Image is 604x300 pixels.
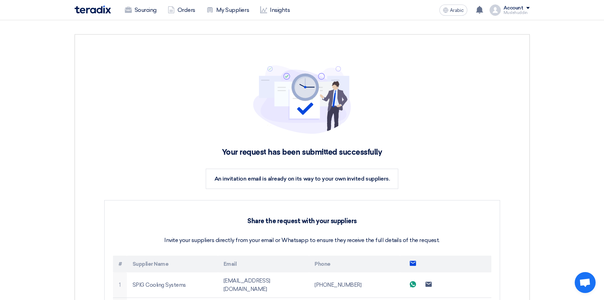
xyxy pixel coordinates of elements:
[119,2,162,18] a: Sourcing
[450,7,464,13] font: Arabic
[575,272,596,293] div: Open chat
[164,237,439,243] font: Invite your suppliers directly from your email or Whatsapp to ensure they receive the full detail...
[75,6,111,14] img: Teradix logo
[439,5,467,16] button: Arabic
[222,149,382,156] font: Your request has been submitted successfully
[224,261,237,267] font: Email
[214,175,390,182] font: An invitation email is already on its way to your own invited suppliers.
[133,261,169,267] font: Supplier Name
[119,282,121,288] font: 1
[133,282,186,288] font: SPIG Cooling Systems
[504,10,528,15] font: Muslehuddin
[135,7,157,13] font: Sourcing
[315,261,331,267] font: Phone
[255,2,295,18] a: Insights
[315,282,361,288] font: [PHONE_NUMBER]
[224,278,270,292] font: [EMAIL_ADDRESS][DOMAIN_NAME]
[270,7,290,13] font: Insights
[216,7,249,13] font: My Suppliers
[490,5,501,16] img: profile_test.png
[253,65,351,134] img: project-submitted.svg
[247,217,356,225] font: Share the request with your suppliers
[119,261,122,267] font: #
[504,5,523,11] font: Account
[162,2,201,18] a: Orders
[201,2,255,18] a: My Suppliers
[178,7,195,13] font: Orders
